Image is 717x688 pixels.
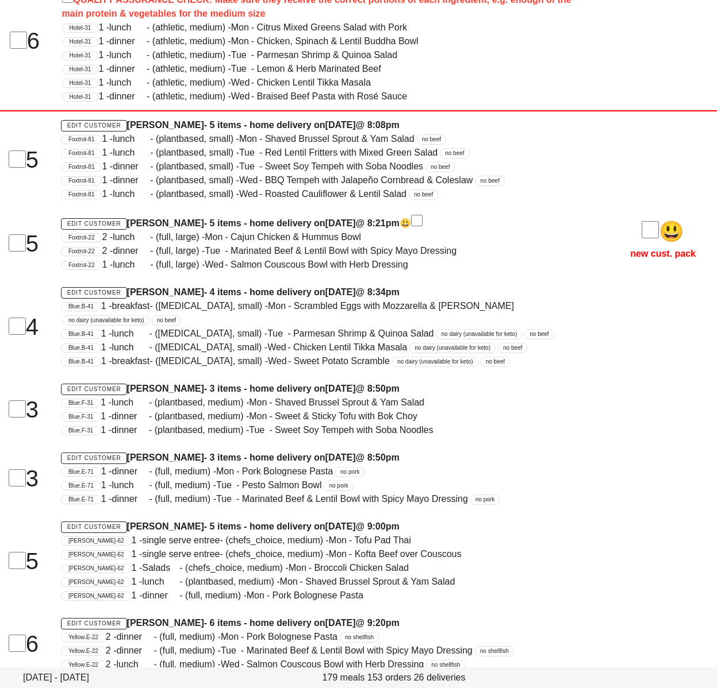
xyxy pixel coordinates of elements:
span: 1 - - (full, medium) - - Pork Bolognese Pasta [132,590,363,600]
span: Blue.E-71 [68,468,94,476]
span: Foxtrot-81 [68,163,95,171]
span: Wed [239,173,259,187]
span: Edit Customer [67,122,121,129]
span: Tue [216,492,236,506]
span: dinner [112,423,149,437]
span: Foxtrot-22 [68,248,95,256]
span: 1 - - (athletic, medium) - - Citrus Mixed Greens Salad with Pork [98,22,407,32]
span: Tue [249,423,269,437]
span: Mon [280,575,300,589]
span: Wed [239,187,259,201]
h4: [PERSON_NAME] - 4 items - home delivery on [61,285,595,299]
span: dinner [112,465,149,478]
span: Wed [231,90,251,103]
span: [DATE] [325,521,356,531]
span: Edit Customer [67,289,121,296]
span: lunch [109,21,147,34]
span: dinner [113,244,150,258]
span: @ 8:50pm [356,453,400,462]
span: Mon [329,534,349,547]
span: Yellow.E-22 [68,661,98,669]
a: Edit Customer [61,218,127,230]
span: 1 - - (full, medium) - - Pork Bolognese Pasta [101,466,333,476]
span: 1 - - (plantbased, medium) - - Shaved Brussel Sprout & Yam Salad [101,397,424,407]
span: 1 - - ([MEDICAL_DATA], small) - - Parmesan Shrimp & Quinoa Salad [101,328,434,338]
span: Tue [221,644,241,658]
span: Mon [231,21,251,34]
a: Edit Customer [61,521,127,533]
span: Hotel-31 [70,79,91,87]
span: 😃 [642,220,684,242]
span: Hotel-31 [70,38,91,46]
span: 2 - - (full, medium) - - Marinated Beef & Lentil Bowl with Spicy Mayo Dressing [106,646,473,655]
span: Mon [289,561,309,575]
span: Mon [216,465,236,478]
span: dinner [113,173,150,187]
span: lunch [109,76,147,90]
span: Mon [247,589,267,602]
span: 1 - - (full, medium) - - Pesto Salmon Bowl [101,480,322,490]
span: Blue.F-31 [68,399,93,407]
span: dinner [112,409,149,423]
span: Edit Customer [67,455,121,461]
span: breakfast [112,299,150,313]
span: Tue [231,48,251,62]
a: Edit Customer [61,618,127,629]
span: dinner [116,630,154,644]
span: [PERSON_NAME]-62 [68,592,124,600]
span: lunch [112,396,149,409]
span: Blue.B-41 [68,344,94,352]
span: [DATE] [325,120,356,130]
span: dinner [109,90,147,103]
span: 1 - - (full, medium) - - Marinated Beef & Lentil Bowl with Spicy Mayo Dressing [101,494,468,504]
span: Foxtrot-81 [68,191,95,199]
span: Foxtrot-81 [68,177,95,185]
span: 😃 [400,218,423,228]
span: @ 8:50pm [356,384,400,393]
span: Blue.F-31 [68,427,93,435]
span: 1 - - (athletic, medium) - - Braised Beef Pasta with Rosé Sauce [98,91,407,101]
span: 1 - - (plantbased, medium) - - Shaved Brussel Sprout & Yam Salad [132,577,455,586]
span: 2 - - (full, medium) - - Pork Bolognese Pasta [106,632,338,641]
span: Hotel-31 [70,24,91,32]
span: 1 - - (chefs_choice, medium) - - Tofu Pad Thai [132,535,411,545]
span: 1 - - (full, large) - - Salmon Couscous Bowl with Herb Dressing [102,260,408,269]
a: Edit Customer [61,120,127,132]
span: Tue [267,327,287,341]
span: Blue.E-71 [68,496,94,504]
span: 2 - - (full, large) - - Cajun Chicken & Hummus Bowl [102,232,361,242]
span: [PERSON_NAME]-62 [68,537,124,545]
span: Edit Customer [67,221,121,227]
span: [PERSON_NAME]-62 [68,551,124,559]
span: dinner [142,589,179,602]
span: @ 8:21pm [356,218,400,228]
span: 1 - - (athletic, medium) - - Chicken, Spinach & Lentil Buddha Bowl [98,36,418,46]
span: Mon [221,630,241,644]
span: Hotel-31 [70,65,91,74]
h4: [PERSON_NAME] - 5 items - home delivery on [61,118,595,132]
span: Foxtrot-22 [68,261,95,269]
span: Wed [231,76,251,90]
span: [PERSON_NAME]-62 [68,578,124,586]
p: new cust. pack [609,217,717,261]
span: Salads [142,561,179,575]
span: @ 8:08pm [356,120,400,130]
span: Hotel-31 [70,93,91,101]
span: Blue.B-41 [68,358,94,366]
span: lunch [142,575,179,589]
span: 1 - - (plantbased, small) - - Roasted Cauliflower & Lentil Salad [102,189,407,199]
span: lunch [112,478,149,492]
span: 2 - - (full, large) - - Marinated Beef & Lentil Bowl with Spicy Mayo Dressing [102,246,457,256]
span: [DATE] [325,287,356,297]
span: Tue [239,160,259,173]
span: 1 - - (plantbased, medium) - - Sweet Soy Tempeh with Soba Noodles [101,425,433,435]
span: Tue [231,62,251,76]
span: Foxtrot-81 [68,136,95,144]
span: breakfast [112,354,150,368]
span: Mon [249,409,269,423]
span: lunch [113,146,150,160]
a: Edit Customer [61,384,127,395]
span: @ 9:20pm [356,618,400,628]
h4: [PERSON_NAME] - 5 items - home delivery on [61,520,595,534]
span: Blue.F-31 [68,413,93,421]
